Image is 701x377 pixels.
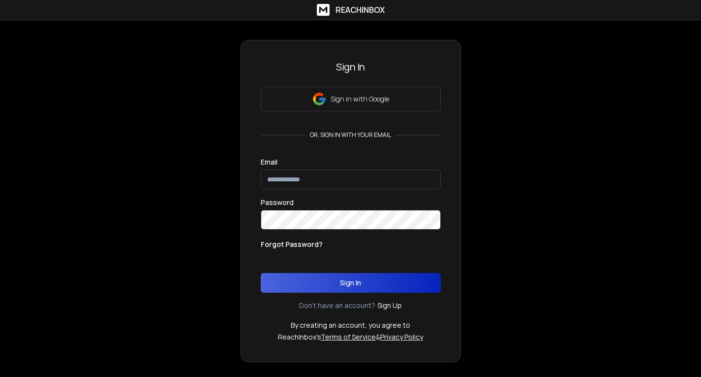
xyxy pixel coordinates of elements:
p: ReachInbox's & [278,332,423,342]
a: Sign Up [377,301,402,310]
p: or, sign in with your email [306,131,395,139]
a: Privacy Policy [380,332,423,342]
button: Sign in with Google [261,87,441,111]
label: Password [261,199,294,206]
label: Email [261,159,277,166]
p: Forgot Password? [261,240,323,249]
a: ReachInbox [317,4,385,16]
p: Don't have an account? [299,301,375,310]
p: By creating an account, you agree to [291,320,410,330]
a: Terms of Service [321,332,376,342]
p: Sign in with Google [331,94,389,104]
h3: Sign In [261,60,441,74]
button: Sign In [261,273,441,293]
h1: ReachInbox [335,4,385,16]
